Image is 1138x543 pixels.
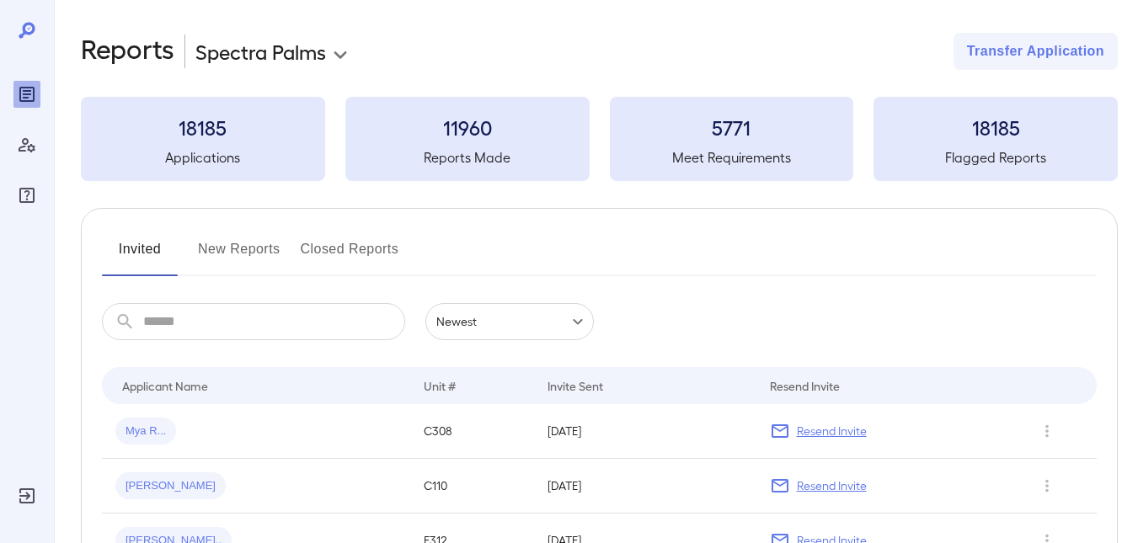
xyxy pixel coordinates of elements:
[13,482,40,509] div: Log Out
[797,477,867,494] p: Resend Invite
[424,375,456,396] div: Unit #
[81,33,174,70] h2: Reports
[1034,472,1061,499] button: Row Actions
[534,459,756,514] td: [DATE]
[410,404,534,459] td: C308
[81,97,1118,181] summary: 18185Applications11960Reports Made5771Meet Requirements18185Flagged Reports
[797,423,867,439] p: Resend Invite
[874,147,1118,168] h5: Flagged Reports
[345,114,590,141] h3: 11960
[13,182,40,209] div: FAQ
[425,303,594,340] div: Newest
[770,375,840,396] div: Resend Invite
[102,236,178,276] button: Invited
[198,236,280,276] button: New Reports
[410,459,534,514] td: C110
[534,404,756,459] td: [DATE]
[874,114,1118,141] h3: 18185
[81,147,325,168] h5: Applications
[13,131,40,158] div: Manage Users
[1034,418,1061,445] button: Row Actions
[954,33,1118,70] button: Transfer Application
[301,236,399,276] button: Closed Reports
[195,38,326,65] p: Spectra Palms
[548,375,603,396] div: Invite Sent
[13,81,40,108] div: Reports
[115,423,176,439] span: Mya R...
[345,147,590,168] h5: Reports Made
[610,147,854,168] h5: Meet Requirements
[81,114,325,141] h3: 18185
[610,114,854,141] h3: 5771
[122,375,208,396] div: Applicant Name
[115,478,226,494] span: [PERSON_NAME]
